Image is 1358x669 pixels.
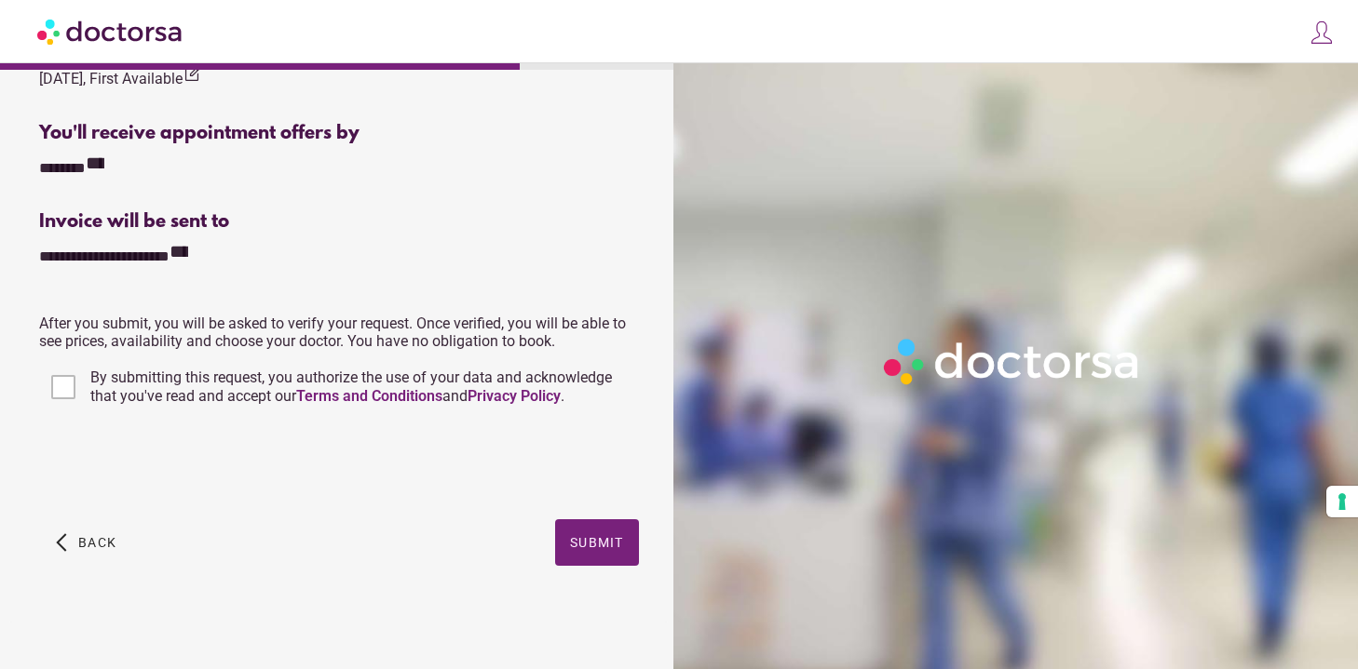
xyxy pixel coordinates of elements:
button: Submit [555,519,639,566]
span: Back [78,535,116,550]
span: Submit [570,535,624,550]
a: Terms and Conditions [296,387,442,405]
span: By submitting this request, you authorize the use of your data and acknowledge that you've read a... [90,368,612,405]
button: Your consent preferences for tracking technologies [1326,486,1358,517]
img: Logo-Doctorsa-trans-White-partial-flat.png [876,331,1148,392]
a: Privacy Policy [468,387,561,405]
img: Doctorsa.com [37,10,184,52]
div: [DATE], First Available [39,65,201,90]
div: Invoice will be sent to [39,211,638,233]
p: After you submit, you will be asked to verify your request. Once verified, you will be able to se... [39,314,638,350]
button: arrow_back_ios Back [48,519,124,566]
img: icons8-customer-100.png [1309,20,1335,46]
div: You'll receive appointment offers by [39,123,638,144]
iframe: reCAPTCHA [39,428,322,501]
i: edit_square [183,65,201,84]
